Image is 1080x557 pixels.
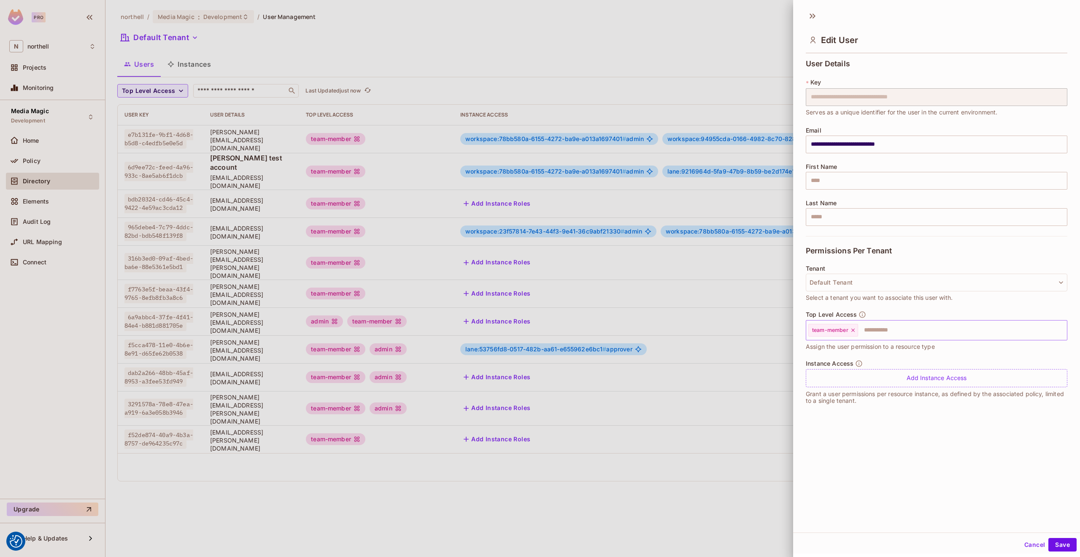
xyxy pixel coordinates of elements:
[10,535,22,548] img: Revisit consent button
[10,535,22,548] button: Consent Preferences
[810,79,821,86] span: Key
[806,127,821,134] span: Email
[821,35,858,45] span: Edit User
[806,311,857,318] span: Top Level Access
[806,274,1067,291] button: Default Tenant
[806,369,1067,387] div: Add Instance Access
[812,327,848,334] span: team-member
[1063,329,1064,331] button: Open
[808,324,858,337] div: team-member
[806,200,837,206] span: Last Name
[806,247,892,255] span: Permissions Per Tenant
[806,108,998,117] span: Serves as a unique identifier for the user in the current environment.
[806,391,1067,404] p: Grant a user permissions per resource instance, as defined by the associated policy, limited to a...
[806,360,853,367] span: Instance Access
[806,163,837,170] span: First Name
[1021,538,1048,552] button: Cancel
[806,60,850,68] span: User Details
[1048,538,1077,552] button: Save
[806,265,825,272] span: Tenant
[806,293,953,302] span: Select a tenant you want to associate this user with.
[806,342,935,351] span: Assign the user permission to a resource type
